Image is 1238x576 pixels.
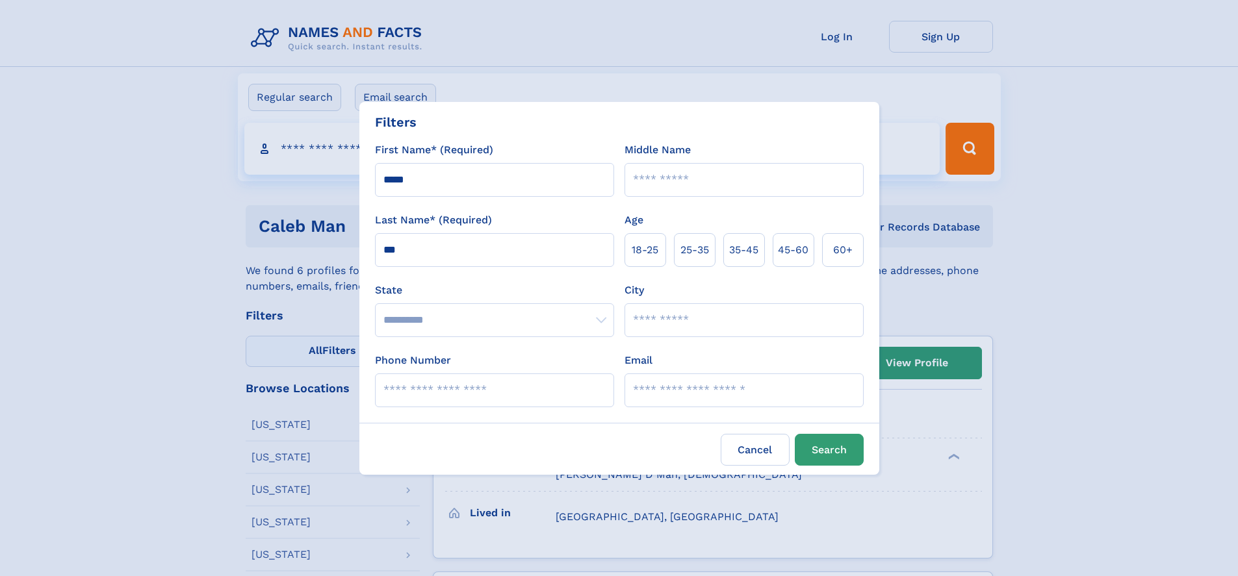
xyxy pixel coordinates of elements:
label: State [375,282,614,298]
span: 18‑25 [632,242,658,258]
label: Phone Number [375,353,451,368]
span: 60+ [833,242,853,258]
label: Cancel [721,434,790,466]
label: City [625,282,644,298]
label: First Name* (Required) [375,142,493,158]
div: Filters [375,112,417,132]
label: Age [625,212,643,228]
label: Middle Name [625,142,691,158]
span: 45‑60 [778,242,808,258]
label: Last Name* (Required) [375,212,492,228]
span: 25‑35 [680,242,709,258]
span: 35‑45 [729,242,758,258]
label: Email [625,353,652,368]
button: Search [795,434,864,466]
